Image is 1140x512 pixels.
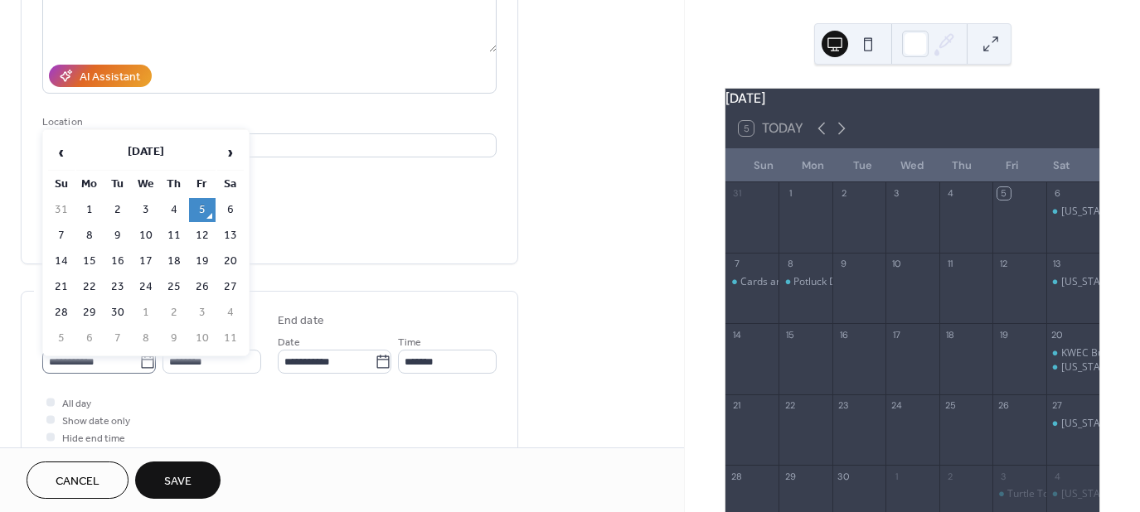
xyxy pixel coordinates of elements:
td: 6 [76,326,103,350]
button: Cancel [27,461,129,499]
div: Potluck Dinner [779,275,832,289]
td: 4 [161,198,187,222]
div: Location [42,114,493,131]
th: [DATE] [76,135,216,171]
div: 2 [837,187,850,200]
td: 2 [161,301,187,325]
td: 17 [133,249,159,273]
div: [DATE] [725,89,1099,109]
td: 23 [104,275,131,299]
td: 7 [104,326,131,350]
td: 22 [76,275,103,299]
td: 19 [189,249,216,273]
td: 4 [217,301,244,325]
div: 11 [944,258,957,270]
td: 12 [189,224,216,248]
div: 13 [1051,258,1064,270]
td: 1 [76,198,103,222]
td: 8 [133,326,159,350]
div: 18 [944,328,957,341]
div: 1 [783,187,796,200]
div: 28 [730,470,743,482]
div: 3 [997,470,1010,482]
span: Hide end time [62,430,125,447]
div: Tue [838,149,888,182]
td: 8 [76,224,103,248]
th: Th [161,172,187,196]
div: 2 [944,470,957,482]
td: 27 [217,275,244,299]
td: 16 [104,249,131,273]
div: 15 [783,328,796,341]
div: 26 [997,399,1010,412]
td: 11 [161,224,187,248]
div: Kansas Earth and Sky Candle Co.--Wax on Tap [1046,487,1099,501]
td: 3 [133,198,159,222]
div: 25 [944,399,957,412]
div: Kansas Earth and Sky Candle Co.--Wax on Tap [1046,275,1099,289]
td: 13 [217,224,244,248]
th: Fr [189,172,216,196]
td: 28 [48,301,75,325]
td: 18 [161,249,187,273]
div: 6 [1051,187,1064,200]
div: 4 [1051,470,1064,482]
div: 10 [890,258,903,270]
td: 9 [104,224,131,248]
td: 10 [189,326,216,350]
div: Thu [937,149,987,182]
div: End date [278,312,324,330]
td: 6 [217,198,244,222]
div: Kansas Earth and Sky Candle Co.--Wax on Tap [1046,417,1099,431]
td: 1 [133,301,159,325]
div: 23 [837,399,850,412]
div: Mon [788,149,838,182]
div: Cards and finger foods [725,275,779,289]
td: 31 [48,198,75,222]
div: Sat [1036,149,1086,182]
span: Date [278,334,300,351]
div: Kansas Earth and Sky Candle Co.--Wax on Tap [1046,205,1099,219]
td: 7 [48,224,75,248]
div: 9 [837,258,850,270]
td: 11 [217,326,244,350]
div: Turtle Tots - Frogs [1007,487,1091,501]
div: 27 [1051,399,1064,412]
td: 26 [189,275,216,299]
th: Sa [217,172,244,196]
div: 21 [730,399,743,412]
div: 29 [783,470,796,482]
div: Fri [987,149,1036,182]
span: Time [398,334,421,351]
span: ‹ [49,136,74,169]
td: 30 [104,301,131,325]
td: 9 [161,326,187,350]
th: Tu [104,172,131,196]
td: 10 [133,224,159,248]
th: We [133,172,159,196]
td: 3 [189,301,216,325]
div: 4 [944,187,957,200]
div: 31 [730,187,743,200]
div: 30 [837,470,850,482]
div: 20 [1051,328,1064,341]
div: Potluck Dinner [793,275,861,289]
div: 16 [837,328,850,341]
td: 5 [48,326,75,350]
div: Sun [739,149,788,182]
td: 2 [104,198,131,222]
td: 14 [48,249,75,273]
div: 1 [890,470,903,482]
td: 25 [161,275,187,299]
div: Kansas Earth and Sky Candle Co.--Wax on Tap [1046,360,1099,374]
td: 15 [76,249,103,273]
td: 24 [133,275,159,299]
div: 12 [997,258,1010,270]
div: 19 [997,328,1010,341]
div: Wed [888,149,938,182]
td: 5 [189,198,216,222]
td: 21 [48,275,75,299]
button: AI Assistant [49,65,152,87]
th: Mo [76,172,103,196]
